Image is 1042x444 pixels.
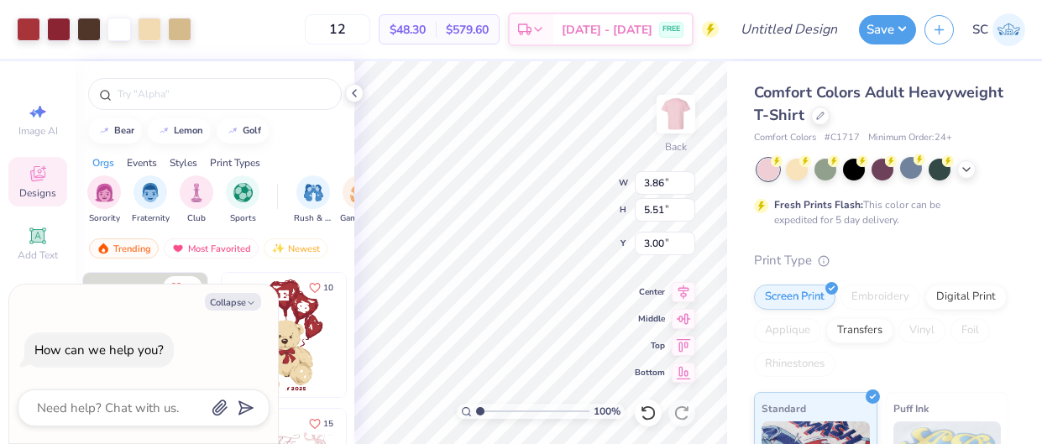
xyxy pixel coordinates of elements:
span: $579.60 [446,21,489,39]
span: $48.30 [390,21,426,39]
span: Comfort Colors Adult Heavyweight T-Shirt [754,82,1003,125]
div: Events [127,155,157,170]
img: Rush & Bid Image [304,183,323,202]
img: Sorority Image [95,183,114,202]
button: Like [301,276,341,299]
div: filter for Sports [226,175,259,225]
a: SC [972,13,1025,46]
span: # C1717 [825,131,860,145]
span: Game Day [340,212,379,225]
span: Sports [230,212,256,225]
button: golf [217,118,269,144]
button: lemon [148,118,211,144]
span: Fraternity [132,212,170,225]
img: Sophia Carpenter [992,13,1025,46]
div: How can we help you? [34,342,164,358]
button: filter button [87,175,121,225]
img: Sports Image [233,183,253,202]
img: Fraternity Image [141,183,160,202]
div: Embroidery [840,285,920,310]
img: Back [659,97,693,131]
div: Trending [89,238,159,259]
img: trend_line.gif [157,126,170,136]
div: Transfers [826,318,893,343]
span: Add Text [18,248,58,262]
span: 15 [323,420,333,428]
span: Bottom [635,367,665,379]
span: 10 [323,284,333,292]
button: filter button [132,175,170,225]
button: Like [163,276,202,299]
img: trend_line.gif [97,126,111,136]
span: Top [635,340,665,352]
div: Vinyl [898,318,945,343]
span: Puff Ink [893,400,929,417]
img: 587403a7-0594-4a7f-b2bd-0ca67a3ff8dd [222,273,346,397]
img: Club Image [187,183,206,202]
div: Applique [754,318,821,343]
img: trend_line.gif [226,126,239,136]
button: Like [301,412,341,435]
span: Middle [635,313,665,325]
button: filter button [340,175,379,225]
div: Print Types [210,155,260,170]
button: bear [88,118,142,144]
img: Newest.gif [271,243,285,254]
div: Newest [264,238,327,259]
div: This color can be expedited for 5 day delivery. [774,197,981,227]
button: filter button [294,175,332,225]
button: Collapse [205,293,261,311]
img: edfb13fc-0e43-44eb-bea2-bf7fc0dd67f9 [207,273,332,397]
div: golf [243,126,261,135]
div: Print Type [754,251,1008,270]
span: Designs [19,186,56,200]
img: e74243e0-e378-47aa-a400-bc6bcb25063a [346,273,470,397]
span: Minimum Order: 24 + [868,131,952,145]
div: filter for Game Day [340,175,379,225]
span: Image AI [18,124,58,138]
span: Standard [762,400,806,417]
div: Digital Print [925,285,1007,310]
span: FREE [662,24,680,35]
img: trending.gif [97,243,110,254]
div: Screen Print [754,285,835,310]
span: Sorority [89,212,120,225]
span: 100 % [594,404,620,419]
input: Try "Alpha" [116,86,331,102]
img: 3b9aba4f-e317-4aa7-a679-c95a879539bd [83,273,207,397]
span: Rush & Bid [294,212,332,225]
div: Foil [950,318,990,343]
button: filter button [180,175,213,225]
span: Club [187,212,206,225]
span: Center [635,286,665,298]
div: lemon [174,126,203,135]
div: bear [114,126,134,135]
strong: Fresh Prints Flash: [774,198,863,212]
input: – – [305,14,370,44]
div: filter for Fraternity [132,175,170,225]
div: Most Favorited [164,238,259,259]
span: Comfort Colors [754,131,816,145]
button: Save [859,15,916,44]
div: filter for Sorority [87,175,121,225]
div: Orgs [92,155,114,170]
div: Styles [170,155,197,170]
img: most_fav.gif [171,243,185,254]
img: Game Day Image [350,183,369,202]
div: Rhinestones [754,352,835,377]
div: filter for Rush & Bid [294,175,332,225]
span: [DATE] - [DATE] [562,21,652,39]
div: filter for Club [180,175,213,225]
div: Back [665,139,687,154]
input: Untitled Design [727,13,851,46]
button: filter button [226,175,259,225]
span: SC [972,20,988,39]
